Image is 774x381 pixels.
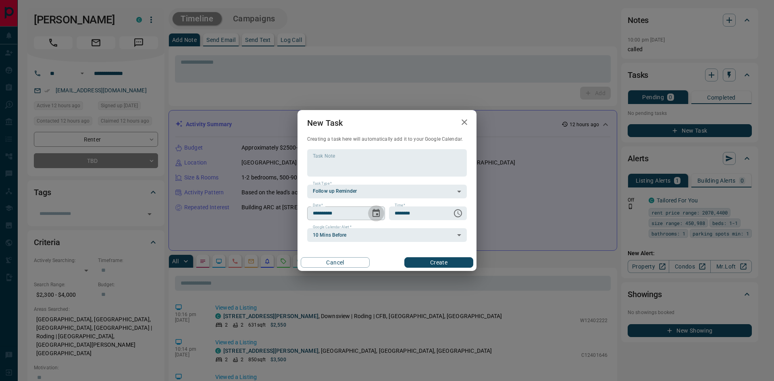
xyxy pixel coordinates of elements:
[313,225,352,230] label: Google Calendar Alert
[307,185,467,198] div: Follow up Reminder
[298,110,352,136] h2: New Task
[313,203,323,208] label: Date
[404,257,473,268] button: Create
[450,205,466,221] button: Choose time, selected time is 6:00 AM
[313,181,332,186] label: Task Type
[301,257,370,268] button: Cancel
[307,136,467,143] p: Creating a task here will automatically add it to your Google Calendar.
[395,203,405,208] label: Time
[307,228,467,242] div: 10 Mins Before
[368,205,384,221] button: Choose date, selected date is Sep 16, 2025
